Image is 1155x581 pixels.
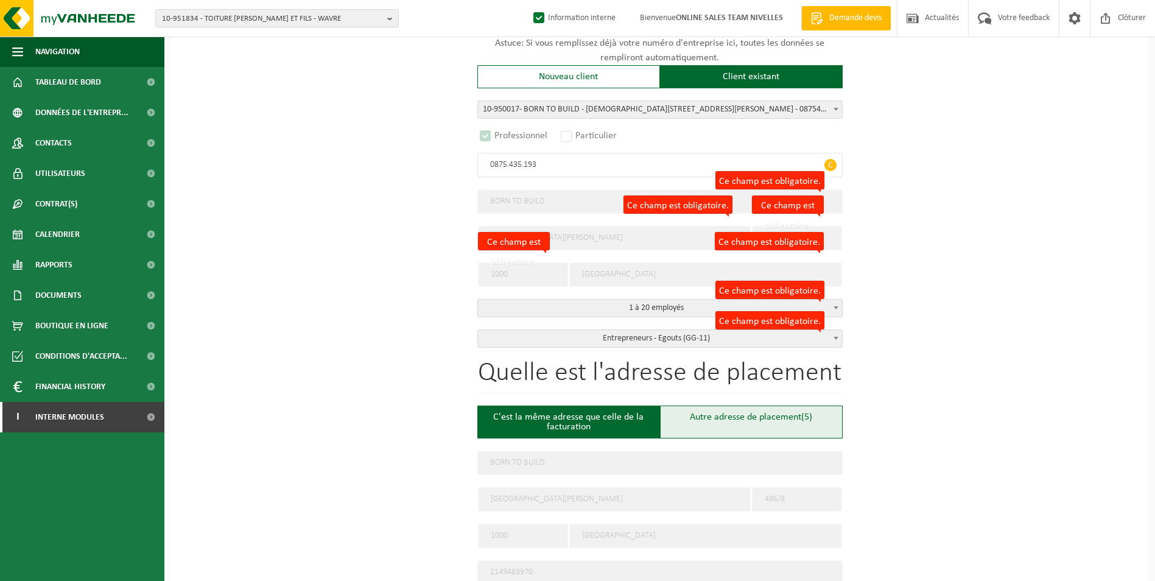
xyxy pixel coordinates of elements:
[35,97,128,128] span: Données de l'entrepr...
[715,232,824,250] label: Ce champ est obligatoire.
[35,250,72,280] span: Rapports
[12,402,23,432] span: I
[477,127,551,144] label: Professionnel
[35,219,80,250] span: Calendrier
[35,37,80,67] span: Navigation
[623,195,732,214] label: Ce champ est obligatoire.
[660,65,843,88] div: Client existant
[477,65,660,88] div: Nouveau client
[477,153,843,177] input: Numéro d'entreprise
[162,10,382,28] span: 10-951834 - TOITURE [PERSON_NAME] ET FILS - WAVRE
[477,36,843,65] p: Astuce: Si vous remplissez déjà votre numéro d'entreprise ici, toutes les données se rempliront a...
[477,100,843,119] span: <span class="highlight"><span class="highlight">10-950017</span></span> - BORN TO BUILD - 1000 BR...
[483,105,519,114] span: 10-950017
[558,127,620,144] label: Particulier
[478,524,568,548] input: code postal
[478,232,550,250] label: Ce champ est obligatoire.
[752,195,824,214] label: Ce champ est obligatoire.
[478,226,751,250] input: Rue
[478,487,751,512] input: Rue
[826,12,885,24] span: Demande devis
[478,330,842,347] span: Entrepreneurs - Egouts (GG-11)
[35,189,77,219] span: Contrat(s)
[478,300,842,317] span: 1 à 20 employés
[478,262,568,287] input: code postal
[35,128,72,158] span: Contacts
[477,406,660,438] div: C'est la même adresse que celle de la facturation
[715,171,824,189] label: Ce champ est obligatoire.
[752,487,842,512] input: Numéro
[569,262,842,287] input: Ville
[478,101,842,118] span: <span class="highlight"><span class="highlight">10-950017</span></span> - BORN TO BUILD - 1000 BR...
[35,311,108,341] span: Boutique en ligne
[35,67,101,97] span: Tableau de bord
[477,299,843,317] span: 1 à 20 employés
[477,189,843,214] input: Nom
[715,281,824,299] label: Ce champ est obligatoire.
[824,159,837,171] span: C
[35,371,105,402] span: Financial History
[531,9,616,27] label: Information interne
[477,451,843,475] input: Nom
[801,6,891,30] a: Demande devis
[35,341,127,371] span: Conditions d'accepta...
[660,406,843,438] div: Autre adresse de placement
[569,524,842,548] input: Ville
[155,9,399,27] button: 10-951834 - TOITURE [PERSON_NAME] ET FILS - WAVRE
[715,311,824,329] label: Ce champ est obligatoire.
[35,402,104,432] span: Interne modules
[35,158,85,189] span: Utilisateurs
[477,329,843,348] span: Entrepreneurs - Egouts (GG-11)
[801,412,812,422] span: (5)
[676,13,783,23] strong: ONLINE SALES TEAM NIVELLES
[35,280,82,311] span: Documents
[477,360,843,393] h1: Quelle est l'adresse de placement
